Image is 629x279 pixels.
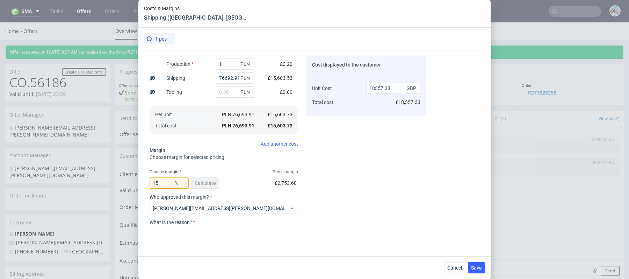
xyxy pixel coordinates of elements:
p: [PERSON_NAME] [396,139,615,144]
span: £15,603.73 [268,112,292,117]
p: No visible and valid item in offer. [283,92,360,99]
span: % [173,178,187,188]
button: Cancel [444,262,465,273]
a: → R271828258 [522,67,556,74]
span: £0.20 [280,61,292,67]
span: GBP [405,83,419,93]
span: Total cost [155,123,176,128]
td: Valid until [120,162,216,178]
button: Send [601,244,620,253]
p: [PERSON_NAME] [396,116,615,121]
span: PLN [239,87,253,97]
td: Client email [120,146,216,162]
div: Custom Offer Settings [115,126,364,141]
span: Gross margin [273,169,298,175]
a: Automatic (0) [429,89,455,104]
label: Shipping [166,75,185,81]
span: £2,753.60 [275,180,297,186]
span: [PERSON_NAME][EMAIL_ADDRESS][PERSON_NAME][DOMAIN_NAME] [153,205,290,212]
span: £18,357.33 [396,99,420,105]
td: YES, [DATE][DATE] 11:34 [302,108,360,116]
span: 1 pcs [155,36,167,42]
td: Estimated By [120,214,216,232]
img: mini_magick20230816-93-1wx600i.jpg [379,117,387,125]
p: Yes [229,67,331,74]
p: Offer sent to customer [119,61,221,65]
td: Qualified By [120,196,216,214]
a: Create a related offer [62,46,106,53]
p: Send [119,67,221,79]
img: mini_magick20230816-93-1wx600i.jpg [379,244,387,252]
h1: CO.56186 [9,53,106,67]
div: Progress [115,42,624,57]
p: Due [436,67,515,74]
span: Save [471,265,482,270]
a: R271828258 [128,27,152,33]
span: Total cost [312,99,333,105]
div: Order nickname [5,166,110,181]
label: Production [166,61,194,67]
div: [PERSON_NAME][EMAIL_ADDRESS][PERSON_NAME][DOMAIN_NAME] [9,102,101,116]
span: £15,603.73 [268,123,292,128]
td: Account Manager [120,232,216,250]
span: Cost displayed to the customer [312,62,381,68]
span: Offer accepted on [DATE] 9:37 AM [10,27,78,33]
div: Add another cost [150,141,298,147]
div: Customer [5,193,110,208]
label: Choose margin [150,169,181,174]
span: Per unit [155,112,172,117]
input: 0.00 [216,72,254,84]
span: [PERSON_NAME][EMAIL_ADDRESS][DOMAIN_NAME] [9,217,137,223]
div: Send to Customer [115,88,364,104]
label: What is the reason? [150,219,298,225]
span: Margin [150,147,165,153]
td: Order Manager [120,178,216,196]
a: Offers [23,5,38,12]
span: Choose margin for selected pricing [150,154,224,160]
div: Billing Address [5,244,110,259]
span: Cancel [447,265,462,270]
header: Shipping ([GEOGRAPHIC_DATA], [GEOGRAPHIC_DATA], [GEOGRAPHIC_DATA]) [144,14,249,22]
span: [DATE] 09:37 [344,75,429,79]
p: VKSG cancelled, view here: [396,122,615,127]
a: Preview [277,130,316,137]
div: Offer Manager [5,85,110,100]
input: 0.00 [150,177,189,189]
span: PLN 76,693.91 [222,123,254,128]
label: Tooling [166,89,182,95]
span: £0.00 [280,89,292,95]
p: [DATE] 16:18 pm [591,137,617,142]
button: Save [468,262,485,273]
a: View in [GEOGRAPHIC_DATA] [233,130,270,137]
input: 0.00 [216,86,254,98]
p: Yes [338,67,429,79]
span: [GEOGRAPHIC_DATA] [64,226,119,232]
span: PLN 76,693.91 [222,112,254,117]
p: Valid until: [9,68,66,75]
span: Unit Cost [312,85,332,91]
td: Hubspot Deal [120,250,216,266]
p: Shipping & Billing Filled [229,61,331,65]
span: Costs & Margins [144,6,249,11]
span: It is realised via the Order [78,27,152,33]
a: [URL][DOMAIN_NAME] [447,122,490,128]
span: Comments [379,92,404,99]
p: Order [522,61,620,65]
img: mini_magick20230816-93-1wx600i.jpg [379,139,387,148]
span: [PHONE_NUMBER] [9,226,58,232]
a: Copy link for customers [322,130,360,137]
td: Offer sent to Customer [120,108,302,116]
label: Who approved this margin? [150,194,298,200]
a: View all (2) [599,93,620,99]
p: [DATE] 16:16 pm [591,114,617,120]
span: [DATE] 11:34 [125,75,221,79]
div: [PERSON_NAME][EMAIL_ADDRESS][PERSON_NAME][DOMAIN_NAME] [9,142,101,156]
a: Home [5,5,23,12]
p: Offer accepted [338,61,429,65]
strong: [PERSON_NAME] [9,208,55,215]
div: Account Manager [5,125,110,141]
time: [DATE] 23:59 [36,68,66,75]
a: User (2) [409,89,425,104]
p: Payment [436,61,515,65]
input: 0.00 [216,58,254,70]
